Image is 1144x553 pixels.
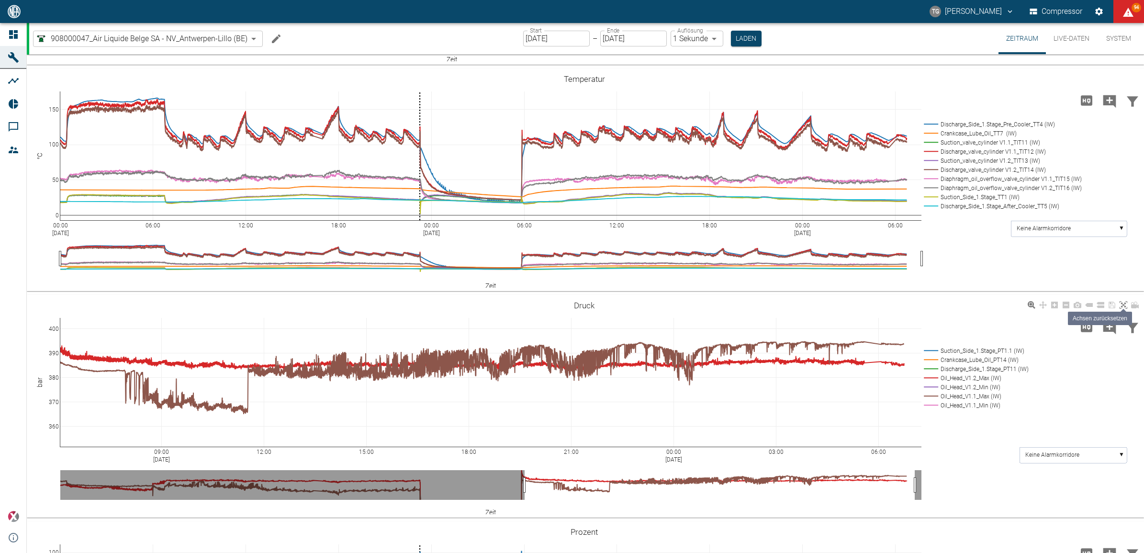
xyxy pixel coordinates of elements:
button: Kommentar hinzufügen [1098,315,1121,339]
button: Zeitraum [998,23,1046,54]
button: Daten filtern [1121,88,1144,113]
span: Hohe Auflösung [1075,322,1098,331]
button: System [1097,23,1140,54]
span: 908000047_Air Liquide Belge SA - NV_Antwerpen-Lillo (BE) [51,33,247,44]
img: logo [7,5,22,18]
label: Auflösung [677,26,703,34]
input: DD.MM.YYYY [523,31,590,46]
span: 94 [1132,3,1141,12]
button: Machine bearbeiten [267,29,286,48]
button: Daten filtern [1121,315,1144,339]
span: Hohe Auflösung [1075,95,1098,104]
img: Xplore Logo [8,511,19,522]
label: Start [530,26,542,34]
button: Laden [731,31,762,46]
button: Compressor [1028,3,1085,20]
button: Kommentar hinzufügen [1098,88,1121,113]
a: 908000047_Air Liquide Belge SA - NV_Antwerpen-Lillo (BE) [35,33,247,45]
text: Keine Alarmkorridore [1017,225,1071,232]
input: DD.MM.YYYY [600,31,667,46]
div: TG [930,6,941,17]
button: Live-Daten [1046,23,1097,54]
label: Ende [607,26,619,34]
button: thomas.gregoir@neuman-esser.com [928,3,1016,20]
p: – [593,33,597,44]
div: 1 Sekunde [671,31,723,46]
button: Einstellungen [1090,3,1108,20]
text: Keine Alarmkorridore [1025,451,1079,458]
